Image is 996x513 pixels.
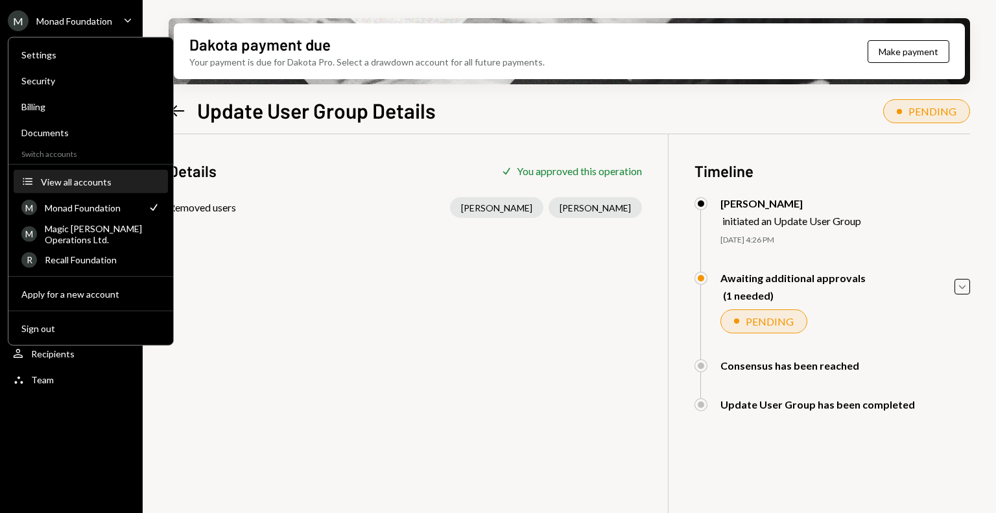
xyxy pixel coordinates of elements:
a: MMagic [PERSON_NAME] Operations Ltd. [14,222,168,245]
div: Security [21,75,160,86]
div: Settings [21,49,160,60]
button: Make payment [868,40,949,63]
div: (1 needed) [723,289,866,302]
div: Monad Foundation [45,202,139,213]
div: Team [31,374,54,385]
a: Documents [14,121,168,144]
div: Awaiting additional approvals [720,272,866,284]
a: Settings [14,43,168,66]
a: Team [8,368,135,391]
h3: Timeline [694,160,970,182]
a: RRecall Foundation [14,248,168,271]
div: PENDING [746,315,794,328]
div: Removed users [169,200,236,215]
a: Security [14,69,168,92]
div: M [21,200,37,215]
div: Apply for a new account [21,288,160,299]
div: Documents [21,127,160,138]
div: M [8,10,29,31]
div: [PERSON_NAME] [450,197,543,218]
div: Recipients [31,348,75,359]
div: Billing [21,101,160,112]
div: Dakota payment due [189,34,331,55]
div: [DATE] 4:26 PM [720,235,970,246]
div: View all accounts [41,176,160,187]
div: Monad Foundation [36,16,112,27]
div: Consensus has been reached [720,359,859,372]
div: PENDING [908,105,956,117]
button: Sign out [14,317,168,340]
div: M [21,226,37,241]
div: Update User Group has been completed [720,398,915,411]
div: R [21,252,37,267]
button: Apply for a new account [14,283,168,306]
div: Magic [PERSON_NAME] Operations Ltd. [45,222,160,245]
a: Billing [14,95,168,118]
div: Recall Foundation [45,254,160,265]
button: View all accounts [14,171,168,194]
div: initiated an Update User Group [722,215,861,227]
a: Recipients [8,342,135,365]
div: Switch accounts [8,147,173,159]
div: You approved this operation [517,165,642,177]
div: [PERSON_NAME] [720,197,861,209]
div: Sign out [21,322,160,333]
div: [PERSON_NAME] [549,197,642,218]
h1: Update User Group Details [197,97,436,123]
div: Your payment is due for Dakota Pro. Select a drawdown account for all future payments. [189,55,545,69]
h3: Details [169,160,217,182]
